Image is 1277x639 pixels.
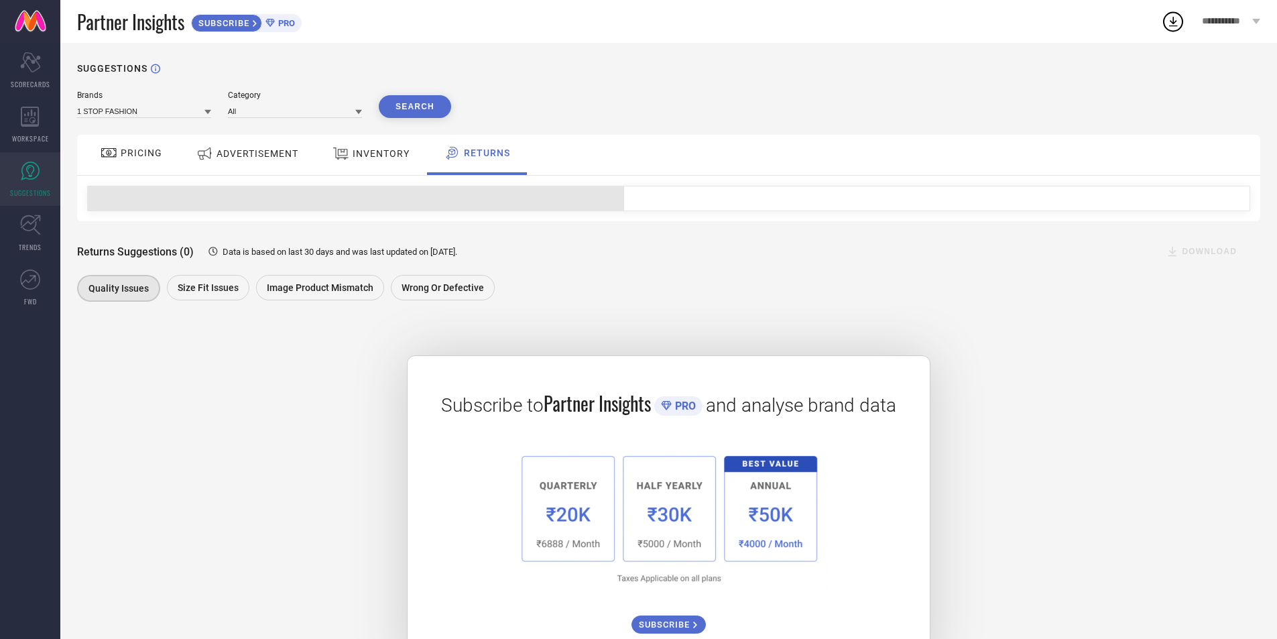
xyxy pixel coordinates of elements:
span: TRENDS [19,242,42,252]
span: PRICING [121,148,162,158]
span: Data is based on last 30 days and was last updated on [DATE] . [223,247,457,257]
span: Image product mismatch [267,282,373,293]
button: Search [379,95,451,118]
span: Size fit issues [178,282,239,293]
span: Partner Insights [77,8,184,36]
span: INVENTORY [353,148,410,159]
span: Quality issues [88,283,149,294]
div: Open download list [1161,9,1185,34]
span: PRO [672,400,696,412]
span: SUBSCRIBE [192,18,253,28]
span: and analyse brand data [706,394,896,416]
span: WORKSPACE [12,133,49,143]
span: ADVERTISEMENT [217,148,298,159]
div: Category [228,91,362,100]
a: SUBSCRIBEPRO [191,11,302,32]
span: SCORECARDS [11,79,50,89]
span: SUGGESTIONS [10,188,51,198]
span: FWD [24,296,37,306]
span: Subscribe to [441,394,544,416]
img: 1a6fb96cb29458d7132d4e38d36bc9c7.png [509,444,828,592]
span: Partner Insights [544,390,651,417]
div: Brands [77,91,211,100]
a: SUBSCRIBE [631,605,706,634]
span: SUBSCRIBE [639,620,693,630]
span: PRO [275,18,295,28]
span: RETURNS [464,148,510,158]
span: Returns Suggestions (0) [77,245,194,258]
h1: SUGGESTIONS [77,63,147,74]
span: Wrong or Defective [402,282,484,293]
